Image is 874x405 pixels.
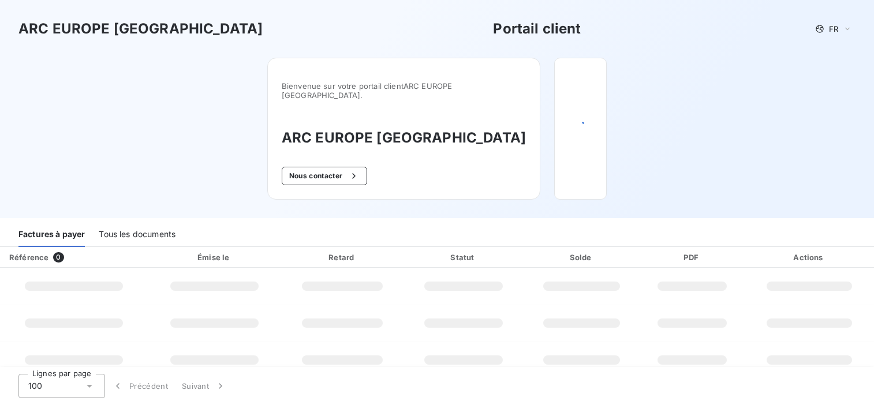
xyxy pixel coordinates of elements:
[105,374,175,398] button: Précédent
[525,252,637,263] div: Solde
[99,223,175,247] div: Tous les documents
[53,252,64,262] span: 0
[282,167,367,185] button: Nous contacter
[493,18,581,39] h3: Portail client
[282,81,526,100] span: Bienvenue sur votre portail client ARC EUROPE [GEOGRAPHIC_DATA] .
[18,18,263,39] h3: ARC EUROPE [GEOGRAPHIC_DATA]
[175,374,233,398] button: Suivant
[28,380,42,392] span: 100
[829,24,838,33] span: FR
[406,252,521,263] div: Statut
[747,252,872,263] div: Actions
[283,252,401,263] div: Retard
[282,127,526,148] h3: ARC EUROPE [GEOGRAPHIC_DATA]
[642,252,742,263] div: PDF
[150,252,279,263] div: Émise le
[18,223,85,247] div: Factures à payer
[9,253,48,262] div: Référence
